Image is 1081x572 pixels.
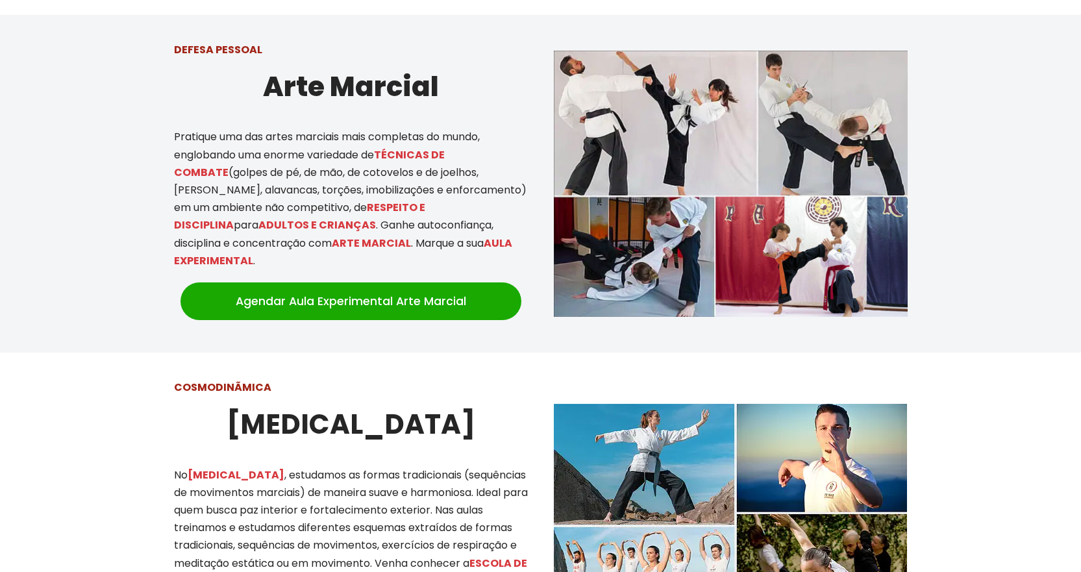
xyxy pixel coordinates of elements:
h2: Arte Marcial [174,65,528,108]
strong: COSMODINÃMICA [174,380,271,395]
mark: AULA EXPERIMENTAL [174,236,512,268]
mark: ARTE MARCIAL [332,236,411,251]
p: Pratique uma das artes marciais mais completas do mundo, englobando uma enorme variedade de (golp... [174,128,528,269]
strong: DEFESA PESSOAL [174,42,262,57]
mark: ADULTOS E CRIANÇAS [258,218,376,232]
strong: [MEDICAL_DATA] [227,405,475,443]
a: Agendar Aula Experimental Arte Marcial [180,282,521,320]
mark: TÉCNICAS DE COMBATE [174,147,445,180]
mark: [MEDICAL_DATA] [188,467,284,482]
